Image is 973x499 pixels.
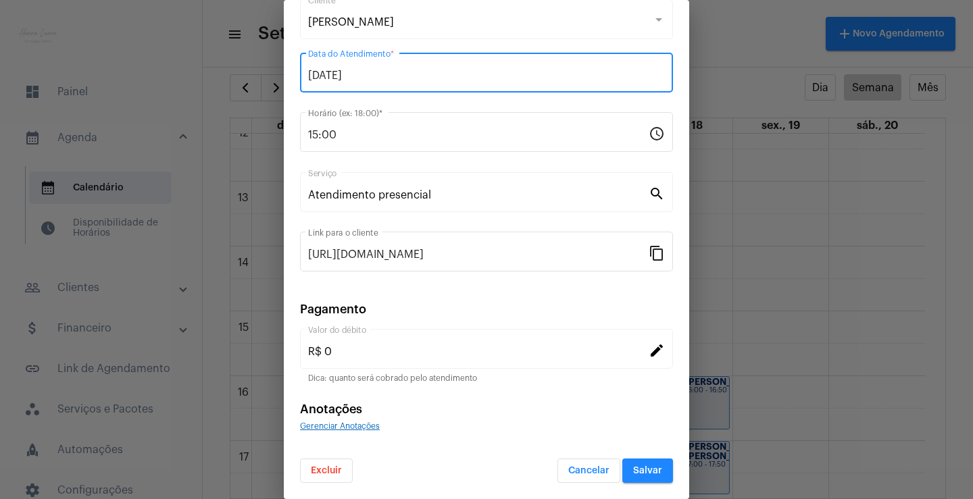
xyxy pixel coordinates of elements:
button: Salvar [622,458,673,483]
span: Gerenciar Anotações [300,422,380,430]
mat-hint: Dica: quanto será cobrado pelo atendimento [308,374,477,384]
input: Horário [308,129,649,141]
button: Excluir [300,458,353,483]
mat-icon: content_copy [649,244,665,261]
span: [PERSON_NAME] [308,17,394,28]
span: Pagamento [300,303,366,315]
span: Excluir [311,466,342,475]
input: Valor [308,346,649,358]
input: Pesquisar serviço [308,189,649,201]
span: Salvar [633,466,662,475]
span: Anotações [300,403,362,415]
button: Cancelar [557,458,620,483]
mat-icon: edit [649,342,665,358]
input: Link [308,248,649,261]
span: Cancelar [568,466,609,475]
mat-icon: search [649,185,665,201]
mat-icon: schedule [649,125,665,141]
